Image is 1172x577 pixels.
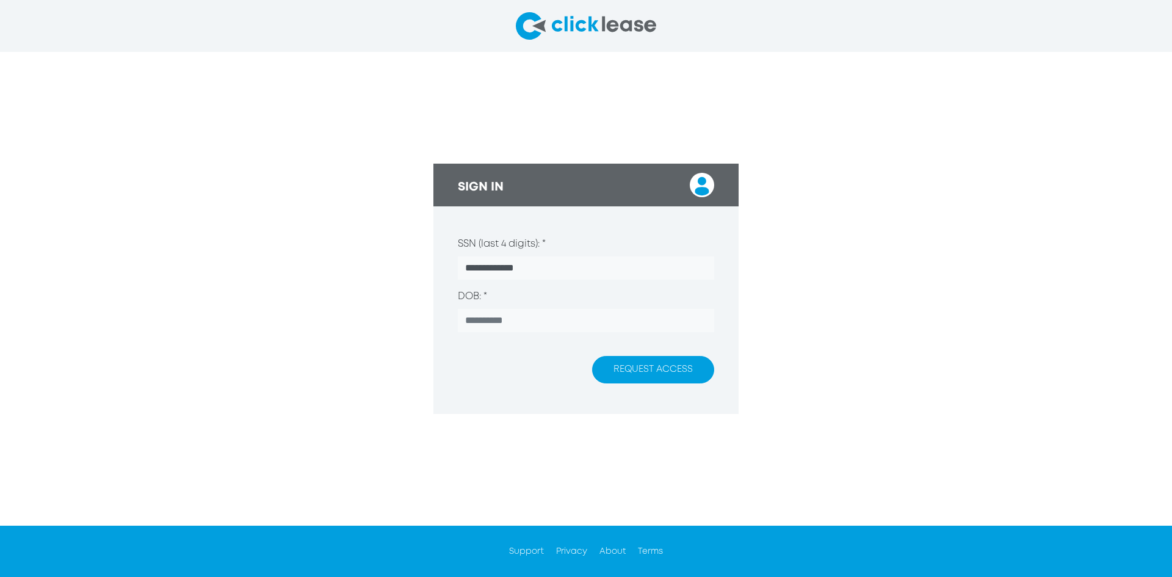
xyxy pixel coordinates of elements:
label: SSN (last 4 digits): * [458,237,546,252]
h3: SIGN IN [458,180,504,195]
a: About [599,548,626,555]
img: login user [690,173,714,197]
img: clicklease logo [516,12,656,40]
button: REQUEST ACCESS [592,356,714,383]
a: Privacy [556,548,587,555]
a: Support [509,548,544,555]
a: Terms [638,548,663,555]
label: DOB: * [458,289,487,304]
